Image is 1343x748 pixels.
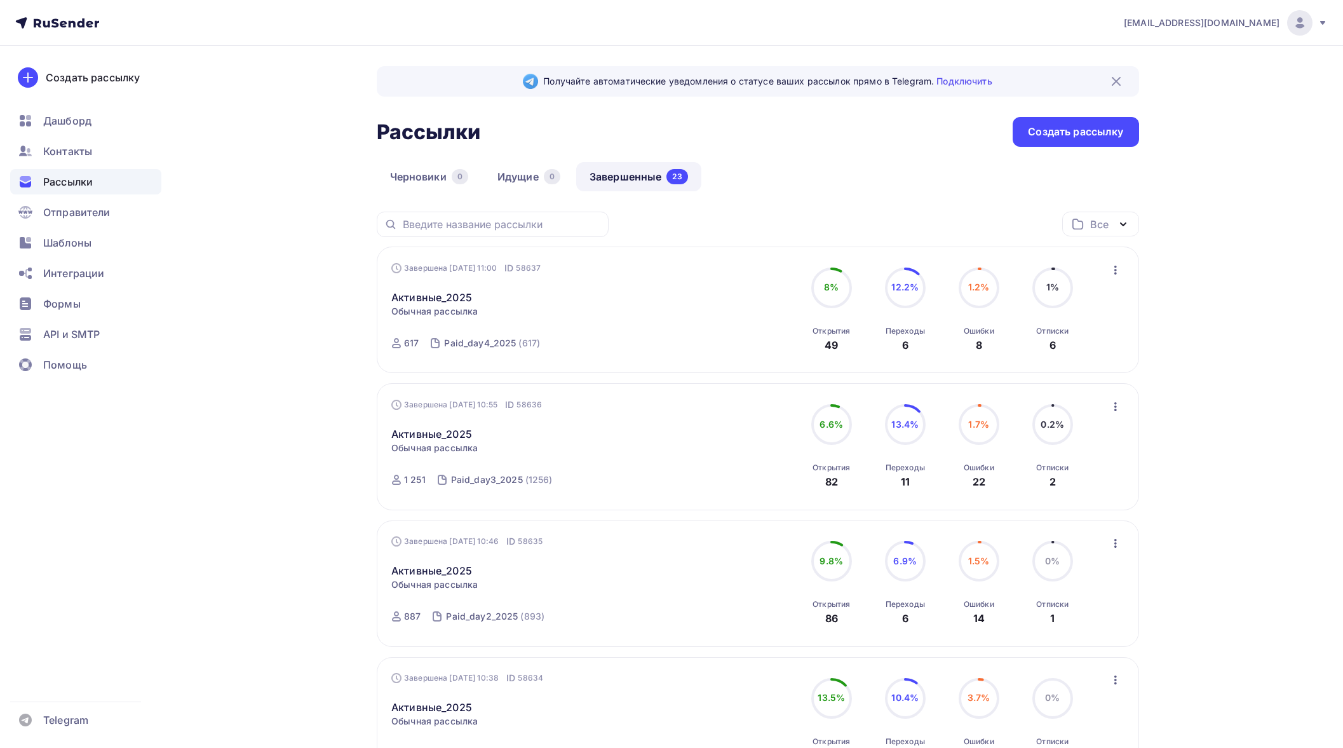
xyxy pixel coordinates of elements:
[824,282,839,292] span: 8%
[820,419,843,430] span: 6.6%
[484,162,574,191] a: Идущие0
[445,606,546,627] a: Paid_day2_2025 (893)
[968,555,990,566] span: 1.5%
[973,611,985,626] div: 14
[10,108,161,133] a: Дашборд
[10,139,161,164] a: Контакты
[818,692,845,703] span: 13.5%
[1036,326,1069,336] div: Отписки
[886,463,925,473] div: Переходы
[891,692,919,703] span: 10.4%
[404,473,426,486] div: 1 251
[446,610,518,623] div: Paid_day2_2025
[964,599,994,609] div: Ошибки
[516,398,542,411] span: 58636
[1124,17,1279,29] span: [EMAIL_ADDRESS][DOMAIN_NAME]
[1049,337,1056,353] div: 6
[964,737,994,747] div: Ошибки
[902,337,908,353] div: 6
[377,119,481,145] h2: Рассылки
[10,291,161,316] a: Формы
[518,337,540,350] div: (617)
[43,266,104,281] span: Интеграции
[973,474,985,489] div: 22
[450,470,554,490] a: Paid_day3_2025 (1256)
[46,70,140,85] div: Создать рассылку
[391,715,478,728] span: Обычная рассылка
[886,737,925,747] div: Переходы
[576,162,701,191] a: Завершенные23
[391,563,472,578] a: Активные_2025
[391,535,543,548] div: Завершена [DATE] 10:46
[43,357,87,372] span: Помощь
[1062,212,1139,236] button: Все
[976,337,982,353] div: 8
[825,611,838,626] div: 86
[964,463,994,473] div: Ошибки
[523,74,538,89] img: Telegram
[391,700,472,715] a: Активные_2025
[968,282,990,292] span: 1.2%
[43,144,92,159] span: Контакты
[391,578,478,591] span: Обычная рассылка
[43,113,91,128] span: Дашборд
[968,692,990,703] span: 3.7%
[1045,555,1060,566] span: 0%
[504,262,513,275] span: ID
[1036,599,1069,609] div: Отписки
[43,327,100,342] span: API и SMTP
[43,205,111,220] span: Отправители
[813,326,850,336] div: Открытия
[518,535,543,548] span: 58635
[1036,463,1069,473] div: Отписки
[1045,692,1060,703] span: 0%
[936,76,992,86] a: Подключить
[813,599,850,609] div: Открытия
[1049,474,1056,489] div: 2
[391,426,472,442] a: Активные_2025
[1046,282,1059,292] span: 1%
[902,611,908,626] div: 6
[964,326,994,336] div: Ошибки
[403,217,601,231] input: Введите название рассылки
[10,169,161,194] a: Рассылки
[391,672,543,684] div: Завершена [DATE] 10:38
[525,473,553,486] div: (1256)
[544,169,560,184] div: 0
[901,474,910,489] div: 11
[506,535,515,548] span: ID
[813,463,850,473] div: Открытия
[43,235,91,250] span: Шаблоны
[505,398,514,411] span: ID
[452,169,468,184] div: 0
[813,737,850,747] div: Открытия
[391,442,478,454] span: Обычная рассылка
[10,230,161,255] a: Шаблоны
[404,337,419,350] div: 617
[43,712,88,728] span: Telegram
[968,419,989,430] span: 1.7%
[43,174,93,189] span: Рассылки
[1124,10,1328,36] a: [EMAIL_ADDRESS][DOMAIN_NAME]
[820,555,843,566] span: 9.8%
[1090,217,1108,232] div: Все
[377,162,482,191] a: Черновики0
[825,474,838,489] div: 82
[43,296,81,311] span: Формы
[891,282,919,292] span: 12.2%
[10,200,161,225] a: Отправители
[443,333,541,353] a: Paid_day4_2025 (617)
[444,337,516,350] div: Paid_day4_2025
[543,75,992,88] span: Получайте автоматические уведомления о статусе ваших рассылок прямо в Telegram.
[516,262,541,275] span: 58637
[893,555,917,566] span: 6.9%
[1036,737,1069,747] div: Отписки
[391,290,472,305] a: Активные_2025
[404,610,421,623] div: 887
[891,419,919,430] span: 13.4%
[886,599,925,609] div: Переходы
[506,672,515,684] span: ID
[886,326,925,336] div: Переходы
[391,262,541,275] div: Завершена [DATE] 11:00
[666,169,687,184] div: 23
